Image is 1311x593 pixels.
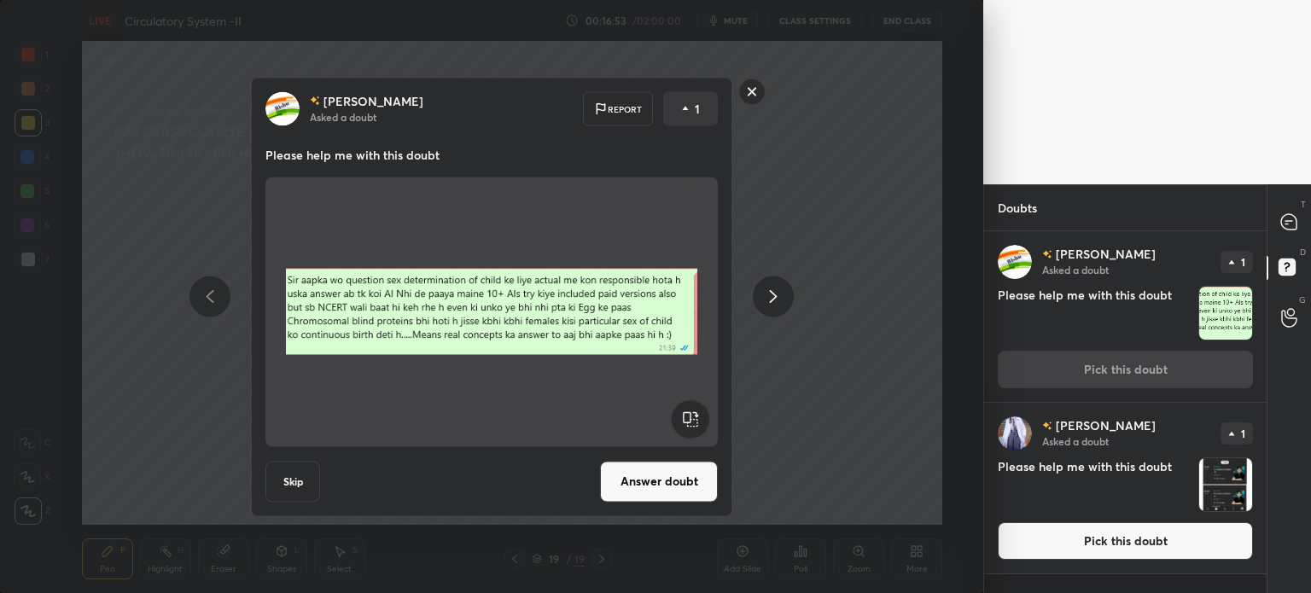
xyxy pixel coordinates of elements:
[1199,287,1252,340] img: 1756570276L9VYXE.png
[286,183,697,439] img: 1756570276L9VYXE.png
[1299,294,1306,306] p: G
[1301,198,1306,211] p: T
[600,461,718,502] button: Answer doubt
[265,91,300,125] img: 93c32449283a44848517747eb51191fc.jpg
[984,185,1051,230] p: Doubts
[984,231,1267,593] div: grid
[265,146,718,163] p: Please help me with this doubt
[1241,257,1245,267] p: 1
[695,100,700,117] p: 1
[1042,250,1052,259] img: no-rating-badge.077c3623.svg
[998,245,1032,279] img: 93c32449283a44848517747eb51191fc.jpg
[998,457,1192,512] h4: Please help me with this doubt
[1056,419,1156,433] p: [PERSON_NAME]
[583,91,653,125] div: Report
[1042,421,1052,431] img: no-rating-badge.077c3623.svg
[1042,263,1109,276] p: Asked a doubt
[998,286,1192,340] h4: Please help me with this doubt
[1199,458,1252,511] img: 1756570232K63R0E.JPEG
[998,522,1253,560] button: Pick this doubt
[310,96,320,106] img: no-rating-badge.077c3623.svg
[1300,246,1306,259] p: D
[323,94,423,108] p: [PERSON_NAME]
[310,109,376,123] p: Asked a doubt
[1241,428,1245,439] p: 1
[265,461,320,502] button: Skip
[1042,434,1109,448] p: Asked a doubt
[998,416,1032,451] img: 92d47394e0a540f083f248a8d3523262.jpg
[1056,247,1156,261] p: [PERSON_NAME]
